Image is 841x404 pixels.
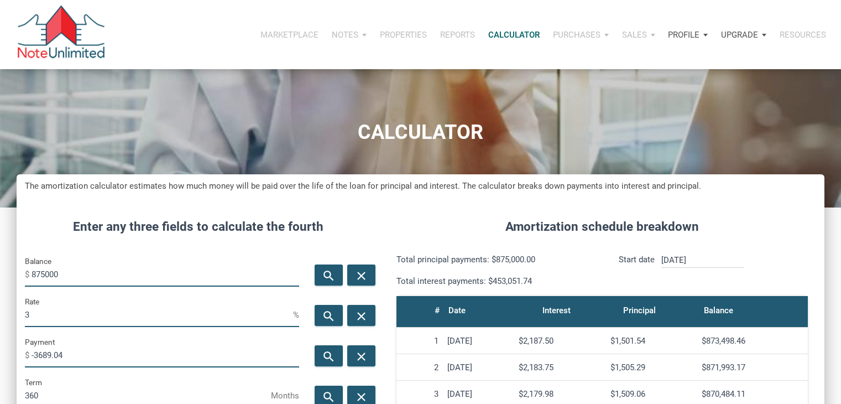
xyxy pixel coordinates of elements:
i: close [355,269,368,283]
div: $1,509.06 [610,389,693,399]
p: Reports [440,30,475,40]
p: Marketplace [260,30,318,40]
i: close [355,390,368,404]
a: Calculator [482,18,546,51]
h1: CALCULATOR [8,121,833,144]
div: $1,505.29 [610,362,693,372]
span: % [293,306,299,324]
button: search [315,305,343,326]
div: $871,993.17 [702,362,803,372]
i: search [322,350,336,364]
div: Date [448,303,466,318]
button: search [315,345,343,366]
label: Term [25,376,42,389]
button: search [315,265,343,286]
div: $2,187.50 [519,336,602,346]
i: close [355,309,368,323]
i: close [355,350,368,364]
div: $2,183.75 [519,362,602,372]
input: Payment [32,343,299,367]
div: $870,484.11 [702,389,803,399]
button: close [347,345,375,366]
button: Properties [373,18,433,51]
h4: Amortization schedule breakdown [388,217,816,236]
i: search [322,309,336,323]
div: 3 [401,389,438,399]
h5: The amortization calculator estimates how much money will be paid over the life of the loan for p... [25,180,816,193]
input: Balance [32,262,299,287]
button: Upgrade [714,18,773,51]
p: Total principal payments: $875,000.00 [396,253,594,266]
p: Total interest payments: $453,051.74 [396,274,594,288]
input: Rate [25,302,293,327]
div: $1,501.54 [610,336,693,346]
img: NoteUnlimited [17,6,106,64]
p: Upgrade [721,30,758,40]
button: Marketplace [254,18,325,51]
span: $ [25,346,32,364]
i: search [322,390,336,404]
div: Balance [704,303,733,318]
div: [DATE] [447,362,509,372]
i: search [322,269,336,283]
p: Profile [668,30,699,40]
div: Principal [623,303,656,318]
button: Profile [661,18,714,51]
label: Balance [25,255,51,268]
span: $ [25,266,32,283]
label: Rate [25,295,39,308]
div: # [435,303,440,318]
div: 1 [401,336,438,346]
p: Calculator [488,30,540,40]
p: Start date [619,253,655,288]
label: Payment [25,335,55,349]
p: Resources [780,30,826,40]
button: close [347,265,375,286]
div: Interest [542,303,571,318]
button: close [347,305,375,326]
p: Properties [380,30,427,40]
div: [DATE] [447,389,509,399]
div: $873,498.46 [702,336,803,346]
h4: Enter any three fields to calculate the fourth [25,217,372,236]
div: $2,179.98 [519,389,602,399]
div: 2 [401,362,438,372]
div: [DATE] [447,336,509,346]
button: Resources [773,18,833,51]
button: Reports [433,18,482,51]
